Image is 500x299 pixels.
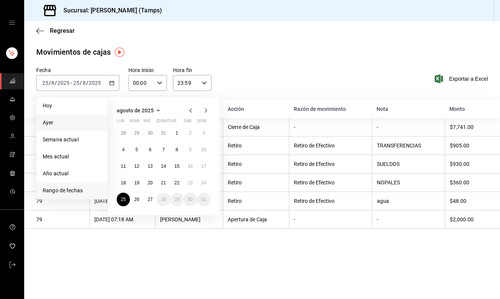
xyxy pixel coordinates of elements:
span: - [71,80,72,86]
div: Retiro [228,179,284,186]
abbr: 12 de agosto de 2025 [134,164,139,169]
div: Retiro de Efectivo [294,198,367,204]
abbr: sábado [184,118,191,126]
span: / [49,80,51,86]
div: agua [377,198,440,204]
button: agosto de 2025 [117,106,163,115]
th: Corte de caja [24,100,90,118]
abbr: 30 de agosto de 2025 [188,197,193,202]
div: Apertura de Caja [228,216,284,222]
button: 15 de agosto de 2025 [170,159,184,173]
abbr: 23 de agosto de 2025 [188,180,193,186]
abbr: 19 de agosto de 2025 [134,180,139,186]
abbr: 4 de agosto de 2025 [122,147,125,152]
abbr: domingo [197,118,207,126]
button: 29 de agosto de 2025 [170,193,184,206]
button: 9 de agosto de 2025 [184,143,197,156]
button: 19 de agosto de 2025 [130,176,143,190]
label: Hora inicio [128,67,167,73]
span: Hoy [43,102,101,110]
abbr: 14 de agosto de 2025 [161,164,166,169]
div: 79 [36,216,85,222]
div: [DATE] 07:18 AM [94,216,151,222]
abbr: 22 de agosto de 2025 [174,180,179,186]
abbr: lunes [117,118,125,126]
abbr: 28 de agosto de 2025 [161,197,166,202]
abbr: 31 de julio de 2025 [161,130,166,136]
abbr: 13 de agosto de 2025 [148,164,153,169]
abbr: 6 de agosto de 2025 [149,147,151,152]
div: - [294,216,367,222]
abbr: 26 de agosto de 2025 [134,197,139,202]
button: 17 de agosto de 2025 [197,159,210,173]
span: Año actual [43,170,101,178]
div: - [377,124,440,130]
abbr: 24 de agosto de 2025 [201,180,206,186]
abbr: 29 de julio de 2025 [134,130,139,136]
div: Retiro [228,143,284,149]
div: $2,000.00 [450,216,488,222]
abbr: 16 de agosto de 2025 [188,164,193,169]
button: 10 de agosto de 2025 [197,143,210,156]
button: open drawer [9,20,15,26]
abbr: 27 de agosto de 2025 [148,197,153,202]
abbr: 8 de agosto de 2025 [176,147,178,152]
div: Retiro de Efectivo [294,143,367,149]
span: agosto de 2025 [117,107,154,113]
button: 30 de agosto de 2025 [184,193,197,206]
button: 29 de julio de 2025 [130,126,143,140]
button: 20 de agosto de 2025 [144,176,157,190]
input: ---- [57,80,70,86]
span: / [55,80,57,86]
button: 11 de agosto de 2025 [117,159,130,173]
th: Monto [445,100,500,118]
button: 6 de agosto de 2025 [144,143,157,156]
div: NOPALES [377,179,440,186]
div: - [294,124,367,130]
abbr: viernes [170,118,176,126]
div: $905.00 [450,143,488,149]
div: $360.00 [450,179,488,186]
abbr: 1 de agosto de 2025 [176,130,178,136]
th: Acción [223,100,289,118]
span: Rango de fechas [43,187,101,195]
span: / [80,80,82,86]
th: Nota [372,100,445,118]
abbr: 5 de agosto de 2025 [136,147,138,152]
h3: Sucursal: [PERSON_NAME] (Tamps) [57,6,162,15]
button: 13 de agosto de 2025 [144,159,157,173]
input: -- [42,80,49,86]
span: Semana actual [43,136,101,144]
abbr: 30 de julio de 2025 [148,130,153,136]
button: 27 de agosto de 2025 [144,193,157,206]
div: Retiro [228,161,284,167]
button: 14 de agosto de 2025 [157,159,170,173]
button: 22 de agosto de 2025 [170,176,184,190]
button: 5 de agosto de 2025 [130,143,143,156]
img: Tooltip marker [115,48,124,57]
div: - [377,216,440,222]
label: Fecha [36,67,119,73]
div: Retiro [228,198,284,204]
button: 28 de julio de 2025 [117,126,130,140]
span: Exportar a Excel [436,74,488,83]
button: 12 de agosto de 2025 [130,159,143,173]
div: 79 [36,198,85,204]
div: Retiro de Efectivo [294,161,367,167]
input: -- [51,80,55,86]
button: 24 de agosto de 2025 [197,176,210,190]
button: 1 de agosto de 2025 [170,126,184,140]
button: 3 de agosto de 2025 [197,126,210,140]
div: TRANSFERENCIAS [377,143,440,149]
div: [DATE] 08:00 AM [94,198,151,204]
abbr: 11 de agosto de 2025 [121,164,126,169]
abbr: 28 de julio de 2025 [121,130,126,136]
abbr: 15 de agosto de 2025 [174,164,179,169]
abbr: 2 de agosto de 2025 [189,130,191,136]
abbr: miércoles [144,118,151,126]
div: Movimientos de cajas [36,46,111,58]
abbr: 9 de agosto de 2025 [189,147,191,152]
button: 31 de agosto de 2025 [197,193,210,206]
input: ---- [88,80,101,86]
